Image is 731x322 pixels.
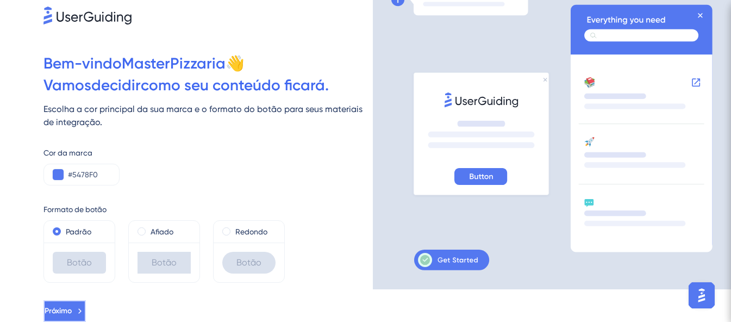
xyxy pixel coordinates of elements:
font: Formato de botão [43,205,107,214]
font: Padrão [66,227,91,236]
button: Próximo [43,300,86,322]
font: decidir [91,76,141,94]
font: MasterPizzaria [122,54,226,72]
font: 👋 [226,54,245,72]
iframe: Iniciador do Assistente de IA do UserGuiding [685,279,718,312]
font: Botão [152,257,177,268]
font: Afiado [151,227,173,236]
font: Escolha a cor principal da sua marca e o formato do botão para seus materiais de integração. [43,104,363,127]
font: Redondo [235,227,267,236]
font: como seu conteúdo ficará. [141,76,329,94]
font: Cor da marca [43,148,92,157]
font: Vamos [43,76,91,94]
font: Botão [236,257,261,268]
font: Próximo [45,306,72,315]
font: Bem-vindo [43,54,122,72]
font: Botão [67,257,92,268]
